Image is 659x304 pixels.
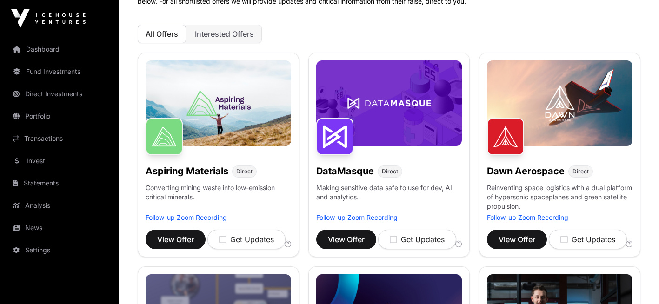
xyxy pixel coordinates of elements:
span: Direct [382,168,398,175]
span: View Offer [328,234,365,245]
button: View Offer [487,230,547,249]
img: Dawn Aerospace [487,118,524,155]
span: View Offer [157,234,194,245]
img: DataMasque-Banner.jpg [316,60,462,146]
img: Aspiring Materials [146,118,183,155]
div: Get Updates [560,234,615,245]
a: Follow-up Zoom Recording [316,213,398,221]
h1: Dawn Aerospace [487,165,565,178]
a: News [7,218,112,238]
span: Direct [236,168,253,175]
span: View Offer [499,234,535,245]
div: Get Updates [390,234,445,245]
p: Making sensitive data safe to use for dev, AI and analytics. [316,183,462,213]
h1: DataMasque [316,165,374,178]
img: Dawn-Banner.jpg [487,60,632,146]
a: Dashboard [7,39,112,59]
a: Settings [7,240,112,260]
a: Follow-up Zoom Recording [146,213,227,221]
span: All Offers [146,29,178,39]
button: View Offer [146,230,206,249]
a: Statements [7,173,112,193]
img: Aspiring-Banner.jpg [146,60,291,146]
button: All Offers [138,25,186,43]
h1: Aspiring Materials [146,165,228,178]
p: Converting mining waste into low-emission critical minerals. [146,183,291,213]
span: Interested Offers [195,29,254,39]
a: Transactions [7,128,112,149]
a: Follow-up Zoom Recording [487,213,568,221]
img: Icehouse Ventures Logo [11,9,86,28]
a: Portfolio [7,106,112,126]
button: Interested Offers [187,25,262,43]
span: Direct [572,168,589,175]
a: Fund Investments [7,61,112,82]
a: Invest [7,151,112,171]
img: DataMasque [316,118,353,155]
iframe: Chat Widget [612,259,659,304]
button: Get Updates [378,230,456,249]
a: Direct Investments [7,84,112,104]
button: View Offer [316,230,376,249]
a: Analysis [7,195,112,216]
button: Get Updates [549,230,627,249]
p: Reinventing space logistics with a dual platform of hypersonic spaceplanes and green satellite pr... [487,183,632,213]
div: Get Updates [219,234,274,245]
button: Get Updates [207,230,286,249]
